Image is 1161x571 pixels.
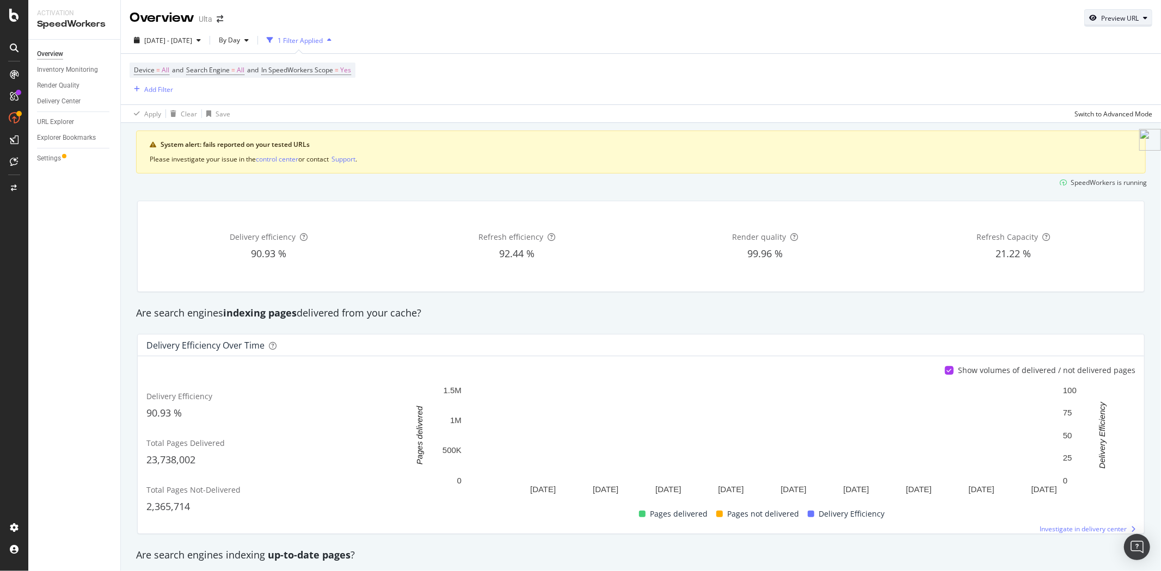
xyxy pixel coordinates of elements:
strong: indexing pages [223,306,297,319]
text: 0 [1063,476,1067,485]
span: Search Engine [186,65,230,75]
div: Overview [37,48,63,60]
a: Explorer Bookmarks [37,132,113,144]
button: Save [202,105,230,122]
div: Open Intercom Messenger [1124,534,1150,560]
span: and [172,65,183,75]
img: side-widget.svg [1139,129,1161,151]
text: [DATE] [530,485,556,494]
text: [DATE] [656,485,681,494]
span: 90.93 % [146,406,182,419]
div: arrow-right-arrow-left [217,15,223,23]
text: [DATE] [969,485,994,494]
a: Render Quality [37,80,113,91]
div: 1 Filter Applied [278,36,323,45]
button: Preview URL [1084,9,1152,27]
div: URL Explorer [37,116,74,128]
div: Save [216,109,230,119]
span: Pages not delivered [727,507,799,520]
div: Are search engines indexing ? [131,548,1151,562]
text: [DATE] [906,485,932,494]
div: Add Filter [144,85,173,94]
span: By Day [214,35,240,45]
div: Delivery Efficiency over time [146,340,265,351]
button: Switch to Advanced Mode [1070,105,1152,122]
div: Render Quality [37,80,79,91]
button: Support [331,154,355,164]
span: Refresh efficiency [478,232,543,242]
div: Delivery Center [37,96,81,107]
button: Apply [130,105,161,122]
span: Pages delivered [650,507,708,520]
strong: up-to-date pages [268,548,351,561]
span: 90.93 % [251,247,286,260]
button: By Day [214,32,253,49]
div: Explorer Bookmarks [37,132,96,144]
span: Render quality [732,232,786,242]
span: In SpeedWorkers Scope [261,65,333,75]
a: Delivery Center [37,96,113,107]
span: 21.22 % [996,247,1031,260]
span: Total Pages Not-Delivered [146,485,241,495]
text: 1M [450,415,462,425]
span: Refresh Capacity [976,232,1038,242]
text: 100 [1063,386,1077,395]
span: Total Pages Delivered [146,438,225,448]
a: Inventory Monitoring [37,64,113,76]
div: Apply [144,109,161,119]
div: Preview URL [1101,14,1139,23]
button: Add Filter [130,83,173,96]
text: 25 [1063,454,1072,463]
div: Overview [130,9,194,27]
span: Delivery Efficiency [146,391,212,401]
div: Show volumes of delivered / not delivered pages [958,365,1135,376]
text: 1.5M [444,386,462,395]
text: 50 [1063,431,1072,440]
span: Delivery Efficiency [819,507,884,520]
div: Ulta [199,14,212,24]
text: 0 [457,476,462,485]
text: [DATE] [1031,485,1057,494]
div: SpeedWorkers [37,18,112,30]
div: Switch to Advanced Mode [1074,109,1152,119]
div: System alert: fails reported on your tested URLs [161,140,1132,150]
span: 92.44 % [499,247,535,260]
span: 2,365,714 [146,500,190,513]
span: Yes [340,63,351,78]
div: Support [331,154,355,164]
div: Please investigate your issue in the or contact . [150,154,1132,164]
span: All [237,63,244,78]
div: warning banner [136,131,1146,173]
span: = [335,65,339,75]
text: 500K [443,446,462,455]
text: [DATE] [718,485,744,494]
text: Delivery Efficiency [1098,401,1107,469]
text: [DATE] [781,485,807,494]
span: Device [134,65,155,75]
span: = [156,65,160,75]
div: Activation [37,9,112,18]
span: All [162,63,169,78]
a: URL Explorer [37,116,113,128]
text: [DATE] [593,485,618,494]
button: 1 Filter Applied [262,32,336,49]
span: and [247,65,259,75]
button: Clear [166,105,197,122]
span: Investigate in delivery center [1040,524,1127,533]
text: 75 [1063,408,1072,418]
span: [DATE] - [DATE] [144,36,192,45]
div: control center [256,154,298,164]
svg: A chart. [397,384,1128,498]
div: Inventory Monitoring [37,64,98,76]
text: [DATE] [844,485,869,494]
button: control center [256,154,298,164]
text: Pages delivered [415,406,425,464]
span: = [231,65,235,75]
a: Investigate in delivery center [1040,524,1135,533]
div: Settings [37,153,61,164]
span: Delivery efficiency [230,232,296,242]
div: Are search engines delivered from your cache? [131,306,1151,320]
button: [DATE] - [DATE] [130,32,205,49]
a: Overview [37,48,113,60]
